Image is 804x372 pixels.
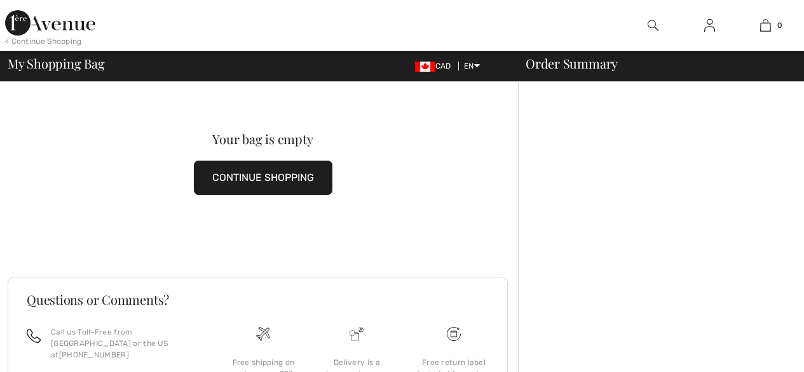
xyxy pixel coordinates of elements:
img: Canadian Dollar [415,62,435,72]
img: My Bag [760,18,771,33]
img: call [27,329,41,343]
p: Call us Toll-Free from [GEOGRAPHIC_DATA] or the US at [51,326,201,361]
a: [PHONE_NUMBER] [59,350,129,359]
span: 0 [777,20,782,31]
h3: Questions or Comments? [27,293,489,306]
a: Sign In [694,18,725,34]
img: Free shipping on orders over $99 [256,327,270,341]
a: 0 [738,18,793,33]
div: Your bag is empty [33,133,493,145]
span: My Shopping Bag [8,57,105,70]
button: CONTINUE SHOPPING [194,161,332,195]
span: CAD [415,62,456,70]
img: My Info [704,18,715,33]
img: search the website [648,18,658,33]
span: EN [464,62,480,70]
img: Free shipping on orders over $99 [447,327,461,341]
img: Delivery is a breeze since we pay the duties! [350,327,364,341]
img: 1ère Avenue [5,10,95,36]
div: < Continue Shopping [5,36,82,47]
div: Order Summary [510,57,796,70]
